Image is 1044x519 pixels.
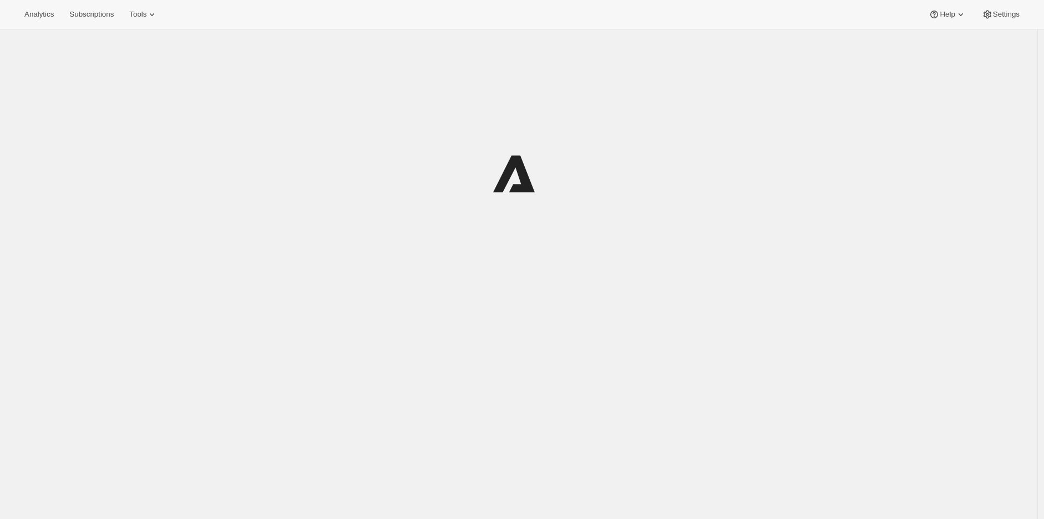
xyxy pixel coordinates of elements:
span: Settings [993,10,1020,19]
button: Settings [975,7,1026,22]
button: Help [922,7,972,22]
button: Analytics [18,7,60,22]
span: Subscriptions [69,10,114,19]
span: Tools [129,10,146,19]
button: Tools [123,7,164,22]
button: Subscriptions [63,7,120,22]
span: Analytics [24,10,54,19]
span: Help [940,10,955,19]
